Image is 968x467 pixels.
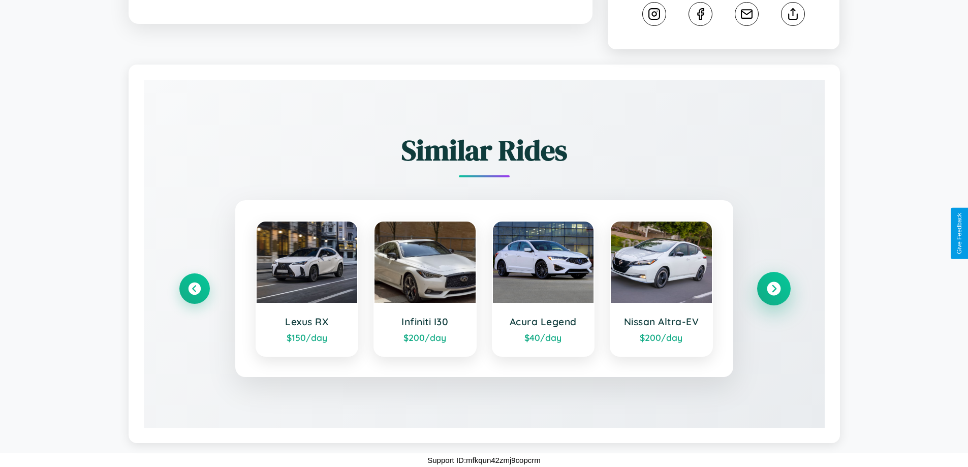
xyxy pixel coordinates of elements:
a: Nissan Altra-EV$200/day [610,221,713,357]
h3: Lexus RX [267,316,348,328]
a: Lexus RX$150/day [256,221,359,357]
a: Acura Legend$40/day [492,221,595,357]
div: $ 200 /day [385,332,465,343]
h3: Infiniti I30 [385,316,465,328]
h3: Acura Legend [503,316,584,328]
div: $ 200 /day [621,332,702,343]
a: Infiniti I30$200/day [373,221,477,357]
p: Support ID: mfkqun42zmj9copcrm [427,453,541,467]
h3: Nissan Altra-EV [621,316,702,328]
h2: Similar Rides [179,131,789,170]
div: $ 40 /day [503,332,584,343]
div: $ 150 /day [267,332,348,343]
div: Give Feedback [956,213,963,254]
